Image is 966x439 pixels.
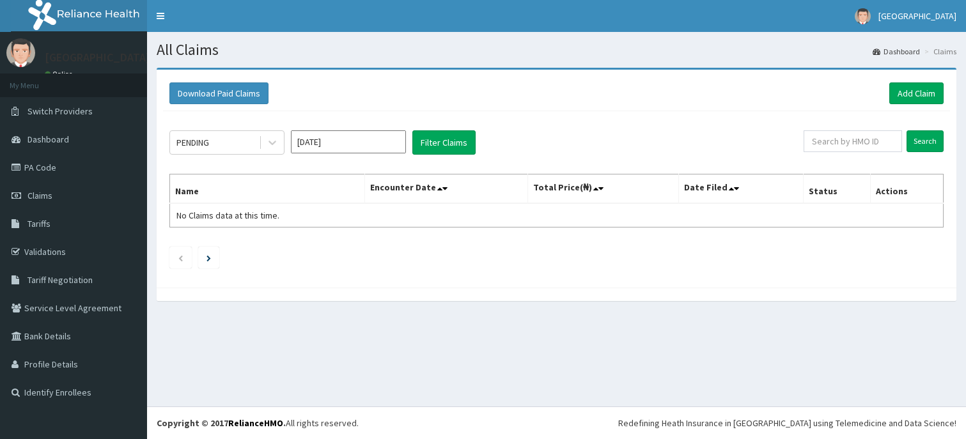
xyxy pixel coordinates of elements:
footer: All rights reserved. [147,406,966,439]
span: Switch Providers [27,105,93,117]
th: Total Price(₦) [527,174,678,204]
img: User Image [6,38,35,67]
a: Dashboard [873,46,920,57]
div: PENDING [176,136,209,149]
a: Previous page [178,252,183,263]
span: Claims [27,190,52,201]
input: Select Month and Year [291,130,406,153]
span: [GEOGRAPHIC_DATA] [878,10,956,22]
th: Status [803,174,870,204]
strong: Copyright © 2017 . [157,417,286,429]
p: [GEOGRAPHIC_DATA] [45,52,150,63]
img: User Image [855,8,871,24]
span: Dashboard [27,134,69,145]
th: Name [170,174,365,204]
div: Redefining Heath Insurance in [GEOGRAPHIC_DATA] using Telemedicine and Data Science! [618,417,956,429]
span: Tariff Negotiation [27,274,93,286]
button: Download Paid Claims [169,82,269,104]
input: Search [907,130,944,152]
th: Encounter Date [364,174,527,204]
h1: All Claims [157,42,956,58]
a: Next page [206,252,211,263]
a: Online [45,70,75,79]
th: Date Filed [678,174,803,204]
a: RelianceHMO [228,417,283,429]
span: Tariffs [27,218,51,229]
button: Filter Claims [412,130,476,155]
a: Add Claim [889,82,944,104]
li: Claims [921,46,956,57]
th: Actions [871,174,944,204]
span: No Claims data at this time. [176,210,279,221]
input: Search by HMO ID [804,130,902,152]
